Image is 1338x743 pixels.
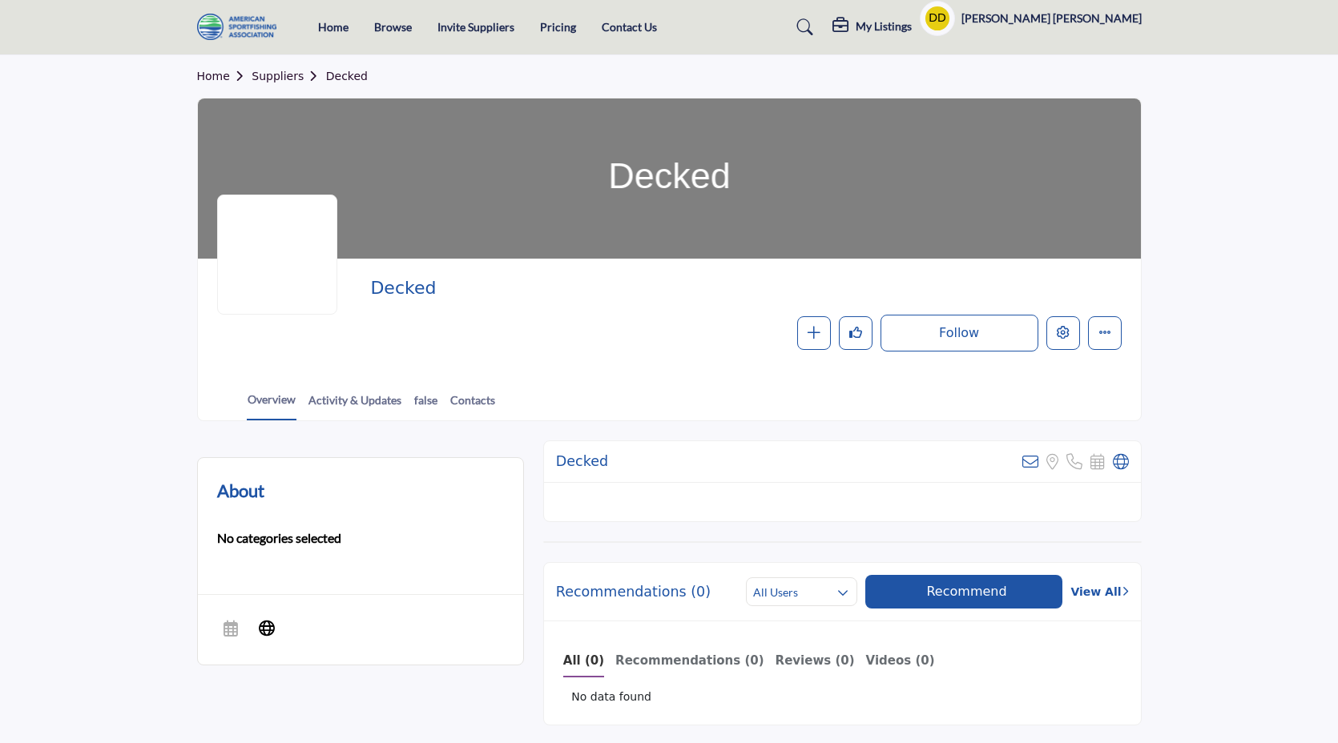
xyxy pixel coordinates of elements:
button: Follow [881,315,1038,351]
b: Recommendations (0) [615,653,764,668]
h2: All Users [753,584,798,600]
a: Home [318,20,349,34]
a: Contact Us [602,20,657,34]
button: All Users [746,577,856,606]
b: No categories selected [217,528,341,548]
h5: [PERSON_NAME] [PERSON_NAME] [961,10,1142,26]
button: Show hide supplier dropdown [920,1,955,36]
h2: Decked [556,453,608,470]
h2: Decked [370,278,811,299]
a: Decked [326,70,368,82]
a: View All [1070,584,1128,600]
h5: My Listings [856,19,912,34]
button: Recommend [865,575,1063,608]
a: Search [781,14,824,40]
span: Recommend [926,584,1006,599]
a: Invite Suppliers [437,20,514,34]
div: My Listings [832,18,912,37]
a: Overview [247,391,296,420]
a: Pricing [540,20,576,34]
b: Videos (0) [866,653,935,668]
a: Activity & Updates [308,392,402,420]
img: site Logo [197,14,284,40]
a: false [413,392,438,420]
b: Reviews (0) [776,653,855,668]
a: Browse [374,20,412,34]
a: Home [197,70,252,82]
button: Edit company [1046,316,1080,350]
button: More details [1088,316,1122,350]
span: No data found [571,689,651,705]
a: Contacts [449,392,496,420]
b: All (0) [563,653,604,668]
a: Suppliers [252,70,325,82]
h2: About [217,477,264,504]
h2: Recommendations (0) [556,584,711,600]
button: Like [839,316,873,350]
